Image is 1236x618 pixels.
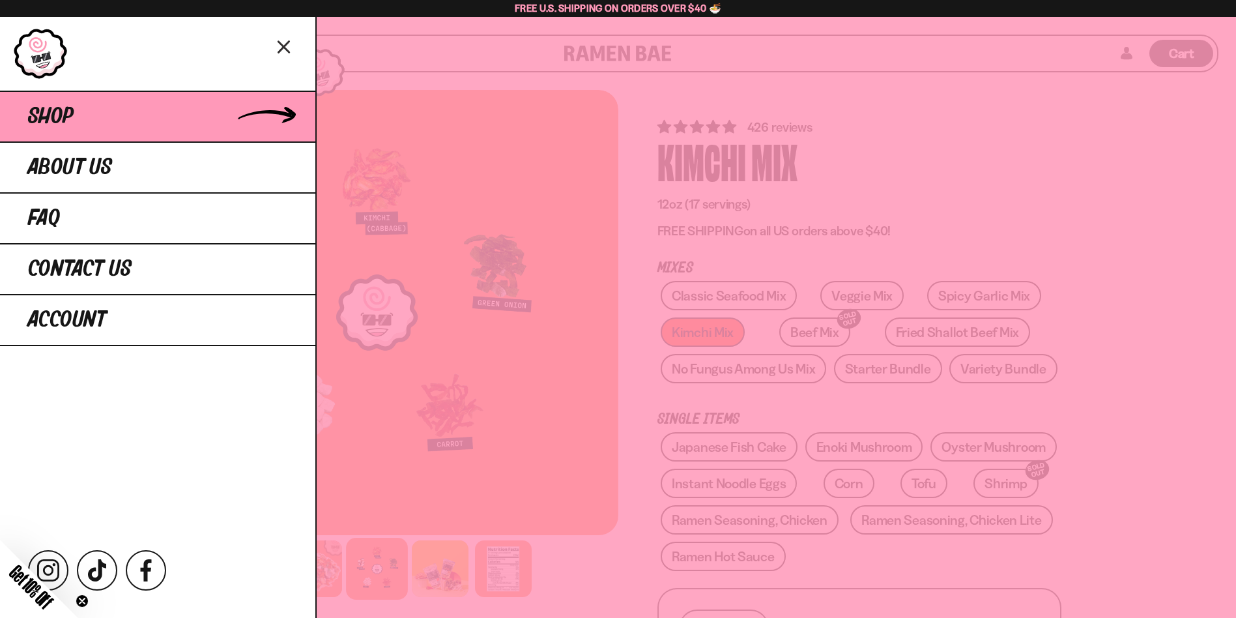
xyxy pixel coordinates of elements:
[28,207,60,230] span: FAQ
[28,156,112,179] span: About Us
[28,257,132,281] span: Contact Us
[273,35,296,57] button: Close menu
[28,105,74,128] span: Shop
[515,2,721,14] span: Free U.S. Shipping on Orders over $40 🍜
[76,595,89,608] button: Close teaser
[28,308,106,332] span: Account
[6,561,57,612] span: Get 10% Off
